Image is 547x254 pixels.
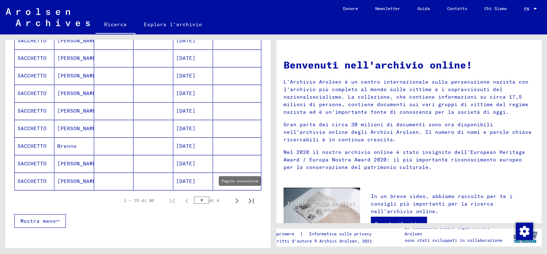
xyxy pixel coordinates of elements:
mat-cell: [PERSON_NAME] [54,67,94,84]
mat-cell: [PERSON_NAME] [54,155,94,172]
mat-cell: [PERSON_NAME] [54,85,94,102]
mat-cell: [DATE] [173,155,213,172]
mat-cell: SACCHETTO [15,120,54,137]
p: Le collezioni online degli Archivi Arolsen [405,224,508,237]
font: di 4 [209,198,219,203]
mat-cell: SACCHETTO [15,102,54,119]
mat-cell: SACCHETTO [15,173,54,190]
p: L'Archivio Arolsen è un centro internazionale sulla persecuzione nazista con l'archivio più compl... [284,78,534,116]
img: yv_logo.png [512,228,539,246]
mat-cell: [DATE] [173,32,213,49]
mat-cell: SACCHETTO [15,85,54,102]
button: Mostra meno [14,214,66,228]
img: video.jpg [284,188,360,229]
mat-cell: [DATE] [173,173,213,190]
mat-cell: [PERSON_NAME] [54,32,94,49]
mat-cell: [DATE] [173,102,213,119]
p: In un breve video, abbiamo raccolto per te i consigli più importanti per la ricerca nell'archivio... [371,193,534,215]
mat-cell: [PERSON_NAME] [54,50,94,67]
mat-cell: SACCHETTO [15,155,54,172]
mat-cell: SACCHETTO [15,50,54,67]
button: Pagina precedente [180,193,194,208]
font: | [300,230,303,238]
button: Ultima pagina [244,193,258,208]
p: Diritti d'autore © Archivi Arolsen, 2021 [272,238,380,244]
p: Gran parte dei circa 30 milioni di documenti sono ora disponibili nell'archivio online degli Arch... [284,121,534,144]
mat-cell: SACCHETTO [15,67,54,84]
a: Informativa sulla privacy [303,230,380,238]
button: Prima pagina [165,193,180,208]
mat-cell: [PERSON_NAME] [54,173,94,190]
mat-cell: [PERSON_NAME] [54,120,94,137]
mat-cell: [DATE] [173,137,213,155]
mat-cell: Brenno [54,137,94,155]
h1: Benvenuti nell'archivio online! [284,57,534,72]
a: Guarda il video [371,217,427,231]
a: Imprimere [272,230,300,238]
p: Nel 2020 il nostro archivio online è stato insignito dell'European Heritage Award / Europa Nostra... [284,149,534,171]
mat-cell: [DATE] [173,120,213,137]
p: sono stati sviluppati in collaborazione con [405,237,508,250]
span: EN [524,6,532,11]
span: Mostra meno [20,218,56,224]
mat-cell: [PERSON_NAME] [54,102,94,119]
a: Ricerca [96,16,135,34]
div: 1 – 25 di 80 [124,197,154,204]
button: Pagina successiva [230,193,244,208]
mat-cell: [DATE] [173,67,213,84]
a: Esplora l'archivio [135,16,210,33]
img: Modifica consenso [516,223,533,240]
div: Modifica consenso [515,222,533,240]
mat-cell: SACCHETTO [15,32,54,49]
mat-cell: [DATE] [173,50,213,67]
mat-cell: [DATE] [173,85,213,102]
mat-cell: SACCHETTO [15,137,54,155]
img: Arolsen_neg.svg [6,8,90,26]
